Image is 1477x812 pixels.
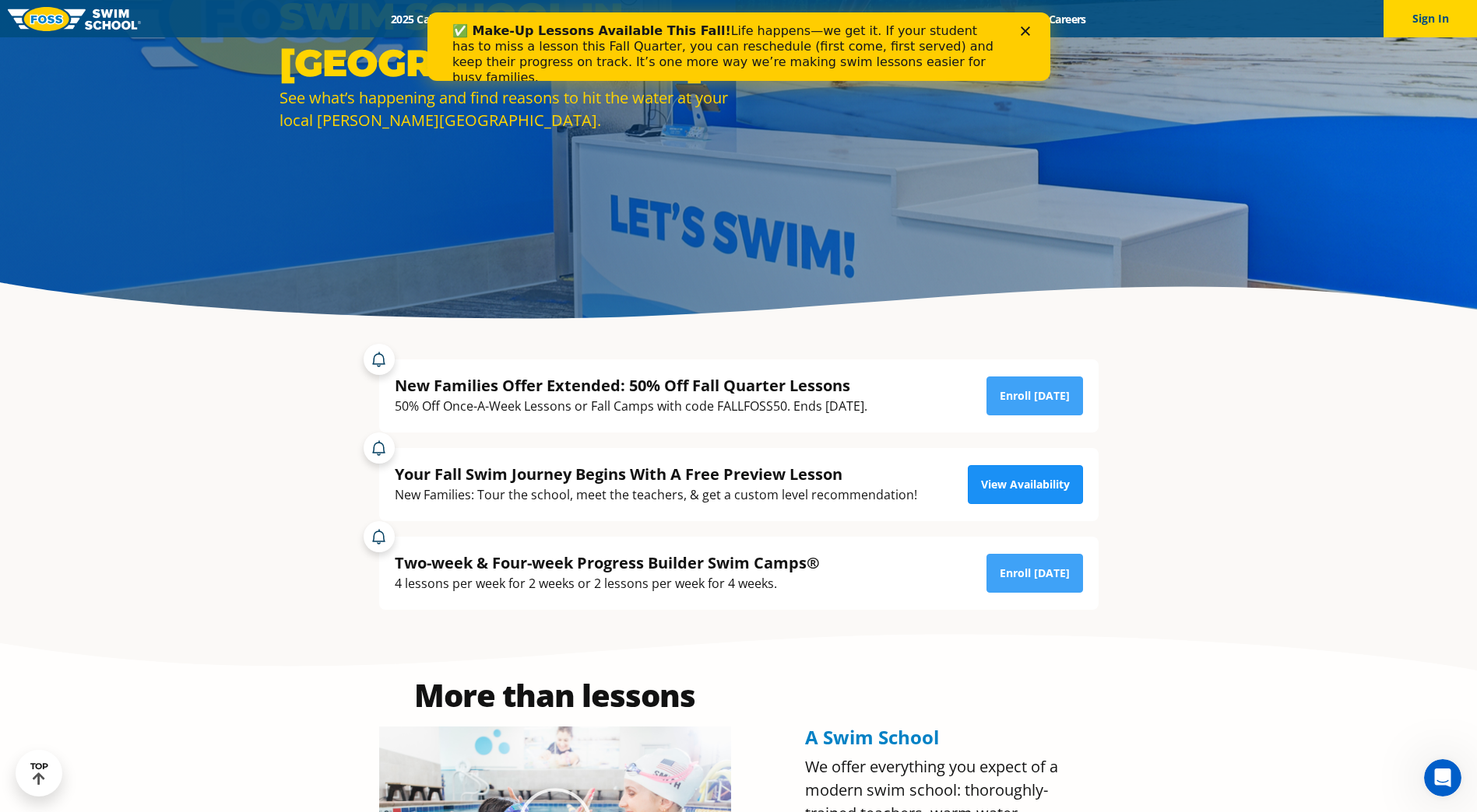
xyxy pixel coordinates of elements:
[378,12,475,26] a: 2025 Calendar
[821,12,986,26] a: Swim Like [PERSON_NAME]
[805,724,939,750] span: A Swim School
[395,573,820,594] div: 4 lessons per week for 2 weeks or 2 lessons per week for 4 weeks.
[986,554,1083,593] a: Enroll [DATE]
[25,11,304,26] b: ✅ Make-Up Lessons Available This Fall!
[1424,759,1461,796] iframe: Intercom live chat
[8,7,141,31] img: FOSS Swim School Logo
[395,552,820,573] div: Two-week & Four-week Progress Builder Swim Camps®
[25,11,573,73] div: Life happens—we get it. If your student has to miss a lesson this Fall Quarter, you can reschedul...
[379,680,731,711] h2: More than lessons
[677,12,821,26] a: About [PERSON_NAME]
[395,375,867,396] div: New Families Offer Extended: 50% Off Fall Quarter Lessons
[280,86,731,131] div: See what’s happening and find reasons to hit the water at your local [PERSON_NAME][GEOGRAPHIC_DATA].
[986,376,1083,415] a: Enroll [DATE]
[593,14,609,23] div: Close
[395,464,917,485] div: Your Fall Swim Journey Begins With A Free Preview Lesson
[30,761,48,786] div: TOP
[968,465,1083,504] a: View Availability
[395,396,867,417] div: 50% Off Once-A-Week Lessons or Fall Camps with code FALLFOSS50. Ends [DATE].
[986,12,1035,26] a: Blog
[427,12,1050,81] iframe: Intercom live chat banner
[395,485,917,506] div: New Families: Tour the school, meet the teachers, & get a custom level recommendation!
[1035,12,1099,26] a: Careers
[475,12,540,26] a: Schools
[540,12,677,26] a: Swim Path® Program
